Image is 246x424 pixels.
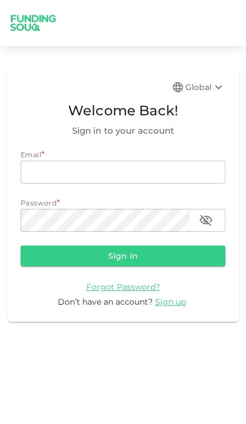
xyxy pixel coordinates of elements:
span: Don’t have an account? [58,297,153,307]
span: Email [21,150,41,159]
span: Sign up [155,297,186,307]
button: Sign in [21,246,225,266]
img: logo [5,8,62,38]
div: Global [185,80,225,94]
input: password [21,209,190,232]
a: Forgot Password? [86,281,160,292]
span: Sign in to your account [21,124,225,138]
span: Welcome Back! [21,100,225,122]
span: Password [21,199,57,207]
input: email [21,161,225,184]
